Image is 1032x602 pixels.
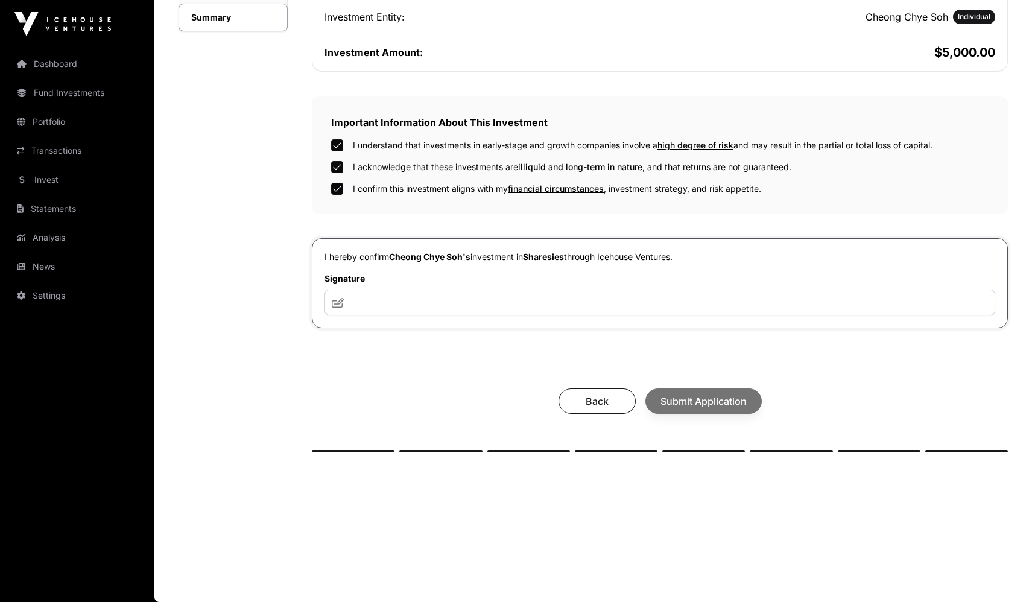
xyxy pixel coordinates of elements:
label: I acknowledge that these investments are , and that returns are not guaranteed. [353,161,791,173]
span: illiquid and long-term in nature [518,162,642,172]
a: Fund Investments [10,80,145,106]
a: Summary [179,4,288,31]
label: Signature [324,273,995,285]
h2: $5,000.00 [662,44,995,61]
span: high degree of risk [657,140,733,150]
div: Investment Entity: [324,10,657,24]
a: Transactions [10,138,145,164]
p: I hereby confirm investment in through Icehouse Ventures. [324,251,995,263]
span: Investment Amount: [324,46,423,59]
h2: Important Information About This Investment [331,115,989,130]
span: Individual [958,12,990,22]
a: Settings [10,282,145,309]
span: Back [574,394,621,408]
span: Cheong Chye Soh's [389,252,470,262]
a: Statements [10,195,145,222]
span: Sharesies [523,252,564,262]
iframe: Chat Widget [972,544,1032,602]
a: Analysis [10,224,145,251]
span: financial circumstances [508,183,604,194]
label: I understand that investments in early-stage and growth companies involve a and may result in the... [353,139,932,151]
label: I confirm this investment aligns with my , investment strategy, and risk appetite. [353,183,761,195]
a: News [10,253,145,280]
a: Dashboard [10,51,145,77]
h2: Cheong Chye Soh [866,10,948,24]
a: Portfolio [10,109,145,135]
img: Icehouse Ventures Logo [14,12,111,36]
a: Invest [10,166,145,193]
button: Back [559,388,636,414]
